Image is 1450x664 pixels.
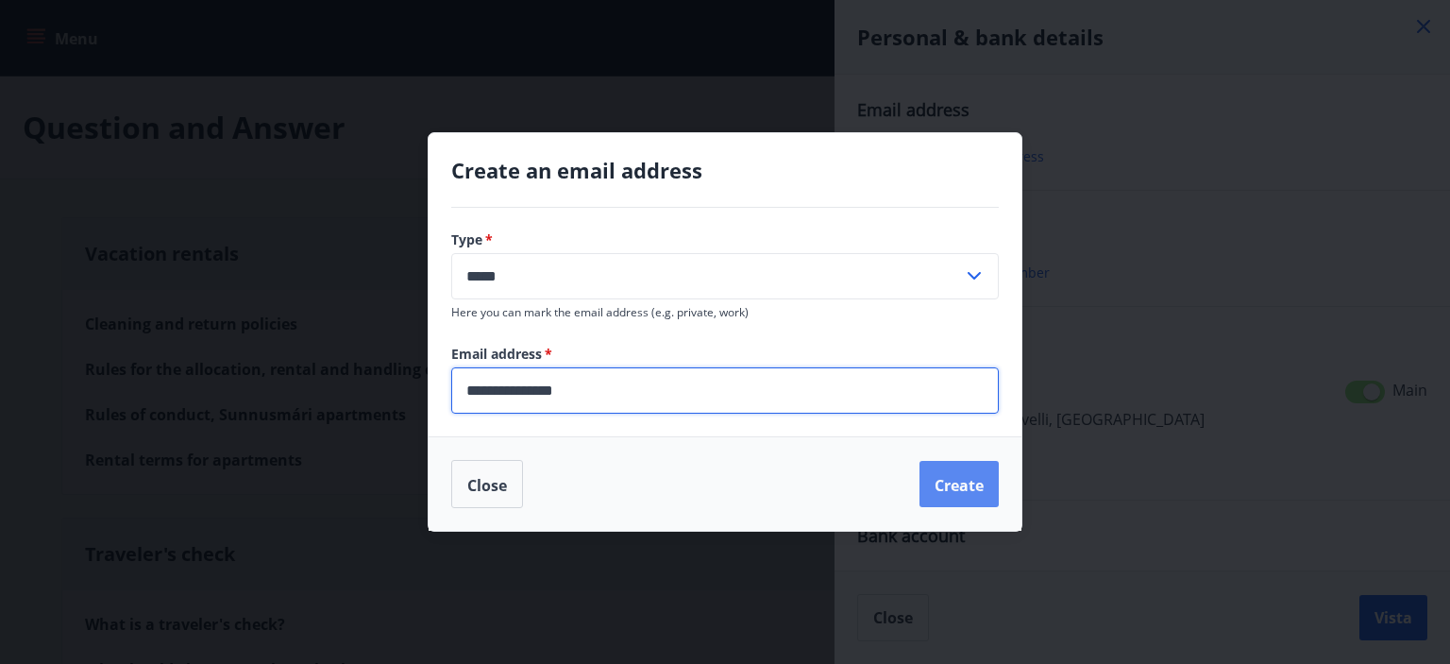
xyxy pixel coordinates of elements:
[919,461,999,508] button: Create
[451,304,749,320] font: Here you can mark the email address (e.g. private, work)
[935,474,984,495] font: Create
[467,474,507,495] font: Close
[451,345,542,363] font: Email address
[451,460,523,509] button: Close
[451,230,482,248] font: Type
[451,156,702,184] font: Create an email address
